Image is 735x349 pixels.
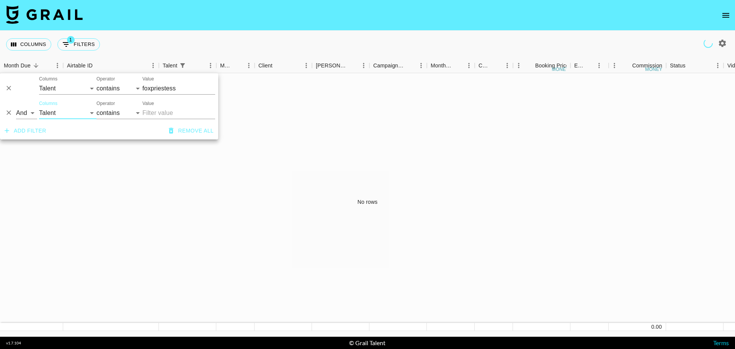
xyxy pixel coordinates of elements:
div: Month Due [4,58,31,73]
input: Filter value [142,107,215,119]
div: Currency [479,58,491,73]
div: Talent [159,58,216,73]
button: Menu [243,60,255,71]
div: v 1.7.104 [6,341,21,346]
div: money [645,67,662,72]
div: Booker [312,58,369,73]
div: Month Due [431,58,452,73]
label: Operator [96,100,115,107]
button: Menu [593,60,605,71]
button: Sort [31,60,41,71]
div: Expenses: Remove Commission? [574,58,585,73]
button: Menu [513,60,524,71]
label: Value [142,76,154,82]
div: Airtable ID [63,58,159,73]
button: Menu [501,60,513,71]
button: Menu [463,60,475,71]
button: Sort [93,60,103,71]
div: Booking Price [535,58,569,73]
div: Manager [216,58,255,73]
input: Filter value [142,82,215,95]
div: Client [255,58,312,73]
button: Add filter [2,124,49,138]
button: Remove all [166,124,217,138]
img: Grail Talent [6,5,83,24]
div: Campaign (Type) [369,58,427,73]
div: Status [666,58,724,73]
select: Logic operator [16,107,37,119]
div: Talent [163,58,177,73]
div: 0.00 [609,323,666,331]
a: Terms [713,339,729,346]
button: Sort [232,60,243,71]
button: open drawer [718,8,733,23]
button: Menu [415,60,427,71]
div: Expenses: Remove Commission? [570,58,609,73]
button: Sort [491,60,501,71]
span: 1 [67,36,75,44]
div: Status [670,58,686,73]
div: Manager [220,58,232,73]
button: Show filters [57,38,100,51]
button: Sort [452,60,463,71]
label: Columns [39,76,57,82]
div: Month Due [427,58,475,73]
span: Refreshing users, talent, clients, campaigns, managers... [703,38,713,48]
button: Select columns [6,38,51,51]
div: Commission [632,58,662,73]
button: Delete [3,82,15,94]
div: Currency [475,58,513,73]
button: Show filters [177,60,188,71]
button: Menu [358,60,369,71]
label: Value [142,100,154,107]
button: Sort [273,60,283,71]
button: Menu [712,60,724,71]
div: money [552,67,569,72]
div: [PERSON_NAME] [316,58,347,73]
button: Menu [301,60,312,71]
button: Menu [147,60,159,71]
button: Sort [621,60,632,71]
div: Airtable ID [67,58,93,73]
button: Sort [347,60,358,71]
button: Sort [188,60,199,71]
label: Operator [96,76,115,82]
button: Menu [609,60,620,71]
div: Campaign (Type) [373,58,405,73]
label: Columns [39,100,57,107]
div: © Grail Talent [349,339,385,347]
button: Sort [585,60,596,71]
div: Client [258,58,273,73]
button: Menu [205,60,216,71]
div: 1 active filter [177,60,188,71]
button: Sort [686,60,696,71]
button: Sort [524,60,535,71]
button: Menu [52,60,63,71]
button: Delete [3,107,15,118]
button: Sort [405,60,415,71]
